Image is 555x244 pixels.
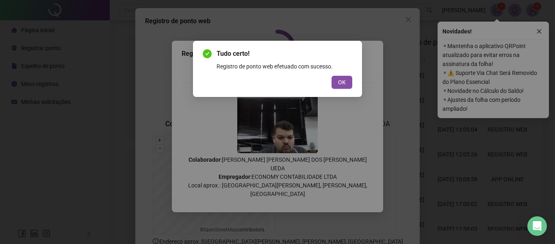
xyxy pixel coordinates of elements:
span: check-circle [203,49,212,58]
div: Registro de ponto web efetuado com sucesso. [217,62,352,71]
div: Open Intercom Messenger [527,216,547,236]
span: OK [338,78,346,87]
button: OK [332,76,352,89]
span: Tudo certo! [217,49,352,59]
